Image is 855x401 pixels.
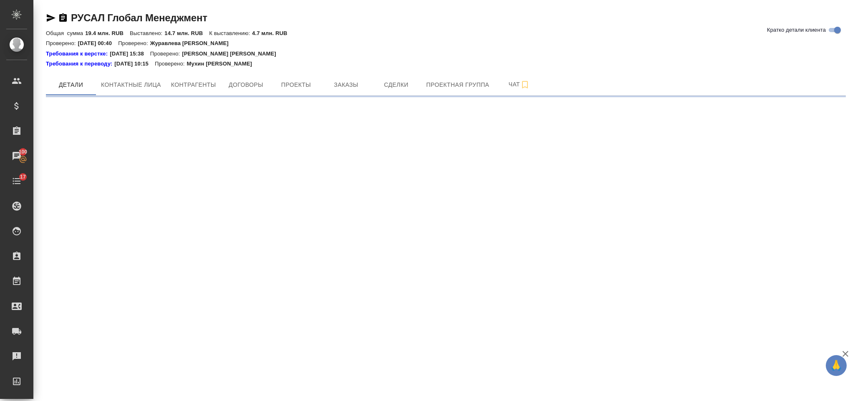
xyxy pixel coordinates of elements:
[209,30,252,36] p: К выставлению:
[51,80,91,90] span: Детали
[326,80,366,90] span: Заказы
[155,60,187,68] p: Проверено:
[58,13,68,23] button: Скопировать ссылку
[252,30,293,36] p: 4.7 млн. RUB
[2,171,31,192] a: 17
[46,50,110,58] div: Нажми, чтобы открыть папку с инструкцией
[101,80,161,90] span: Контактные лица
[78,40,119,46] p: [DATE] 00:40
[2,146,31,166] a: 100
[767,26,826,34] span: Кратко детали клиента
[46,13,56,23] button: Скопировать ссылку для ЯМессенджера
[150,50,182,58] p: Проверено:
[114,60,155,68] p: [DATE] 10:15
[46,30,85,36] p: Общая сумма
[226,80,266,90] span: Договоры
[46,50,110,58] a: Требования к верстке:
[118,40,150,46] p: Проверено:
[14,148,33,156] span: 100
[182,50,282,58] p: [PERSON_NAME] [PERSON_NAME]
[130,30,164,36] p: Выставлено:
[15,173,31,181] span: 17
[499,79,539,90] span: Чат
[46,60,114,68] a: Требования к переводу:
[276,80,316,90] span: Проекты
[46,40,78,46] p: Проверено:
[46,60,114,68] div: Нажми, чтобы открыть папку с инструкцией
[520,80,530,90] svg: Подписаться
[829,357,843,374] span: 🙏
[150,40,235,46] p: Журавлева [PERSON_NAME]
[426,80,489,90] span: Проектная группа
[110,50,150,58] p: [DATE] 15:38
[826,355,847,376] button: 🙏
[71,12,207,23] a: РУСАЛ Глобал Менеджмент
[171,80,216,90] span: Контрагенты
[187,60,258,68] p: Мухин [PERSON_NAME]
[85,30,130,36] p: 19.4 млн. RUB
[376,80,416,90] span: Сделки
[164,30,209,36] p: 14.7 млн. RUB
